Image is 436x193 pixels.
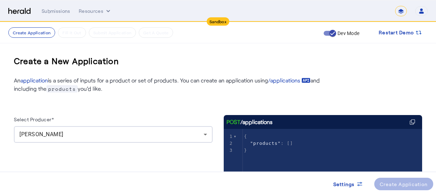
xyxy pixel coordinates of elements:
[328,178,369,190] button: Settings
[226,118,273,126] div: /applications
[250,141,281,146] span: "products"
[224,133,234,140] div: 1
[268,76,310,85] a: /applications
[333,181,355,188] span: Settings
[89,27,136,38] button: Submit Application
[226,118,240,126] span: POST
[19,131,63,138] span: [PERSON_NAME]
[14,50,119,72] h3: Create a New Application
[224,140,234,147] div: 2
[14,76,320,93] p: An is a series of inputs for a product or set of products. You can create an application using an...
[139,27,173,38] button: Get A Quote
[8,27,55,38] button: Create Application
[244,141,293,146] span: : []
[20,77,48,84] a: application
[46,85,78,93] span: products
[42,8,70,15] div: Submissions
[207,17,229,26] div: Sandbox
[379,28,414,37] span: Restart Demo
[244,134,247,139] span: {
[224,147,234,154] div: 3
[8,8,31,15] img: Herald Logo
[79,8,112,15] button: Resources dropdown menu
[244,148,247,153] span: }
[373,26,428,39] button: Restart Demo
[336,30,359,37] label: Dev Mode
[58,27,86,38] button: Fill it Out
[14,116,54,122] label: Select Producer*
